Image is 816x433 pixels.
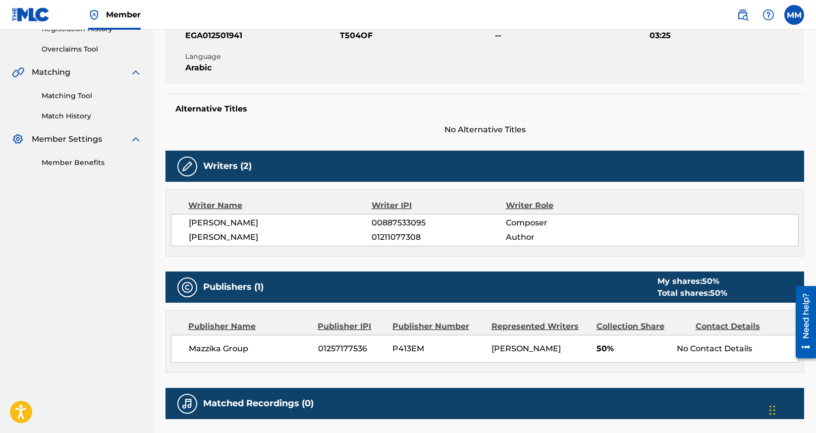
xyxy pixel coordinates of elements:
[185,30,337,42] span: EGA012501941
[759,5,778,25] div: Help
[657,275,727,287] div: My shares:
[189,231,372,243] span: [PERSON_NAME]
[710,288,727,298] span: 50 %
[189,217,372,229] span: [PERSON_NAME]
[318,343,385,355] span: 01257177536
[702,276,719,286] span: 50 %
[130,133,142,145] img: expand
[42,44,142,54] a: Overclaims Tool
[495,30,647,42] span: --
[372,200,506,212] div: Writer IPI
[696,321,787,332] div: Contact Details
[788,282,816,362] iframe: Resource Center
[784,5,804,25] div: User Menu
[392,321,484,332] div: Publisher Number
[506,200,628,212] div: Writer Role
[88,9,100,21] img: Top Rightsholder
[766,385,816,433] iframe: Chat Widget
[203,161,252,172] h5: Writers (2)
[42,111,142,121] a: Match History
[318,321,385,332] div: Publisher IPI
[188,321,310,332] div: Publisher Name
[175,104,794,114] h5: Alternative Titles
[189,343,311,355] span: Mazzika Group
[32,133,102,145] span: Member Settings
[769,395,775,425] div: Drag
[185,52,337,62] span: Language
[392,343,484,355] span: P413EM
[372,217,506,229] span: 00887533095
[506,231,628,243] span: Author
[597,343,670,355] span: 50%
[340,30,492,42] span: T504OF
[677,343,798,355] div: No Contact Details
[106,9,141,20] span: Member
[185,62,337,74] span: Arabic
[737,9,749,21] img: search
[597,321,688,332] div: Collection Share
[12,66,24,78] img: Matching
[506,217,628,229] span: Composer
[12,7,50,22] img: MLC Logo
[165,124,804,136] span: No Alternative Titles
[372,231,506,243] span: 01211077308
[491,344,561,353] span: [PERSON_NAME]
[491,321,589,332] div: Represented Writers
[762,9,774,21] img: help
[733,5,753,25] a: Public Search
[203,398,314,409] h5: Matched Recordings (0)
[181,281,193,293] img: Publishers
[42,158,142,168] a: Member Benefits
[42,91,142,101] a: Matching Tool
[12,133,24,145] img: Member Settings
[188,200,372,212] div: Writer Name
[650,30,802,42] span: 03:25
[203,281,264,293] h5: Publishers (1)
[181,161,193,172] img: Writers
[32,66,70,78] span: Matching
[130,66,142,78] img: expand
[181,398,193,410] img: Matched Recordings
[657,287,727,299] div: Total shares:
